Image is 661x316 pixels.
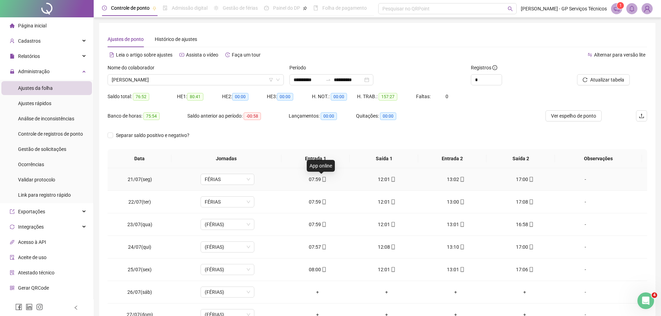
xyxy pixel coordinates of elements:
[205,242,250,252] span: (FÉRIAS)
[244,112,261,120] span: -00:58
[232,52,261,58] span: Faça um tour
[496,198,554,206] div: 17:08
[496,288,554,296] div: +
[528,245,534,249] span: mobile
[565,288,606,296] div: -
[18,209,45,214] span: Exportações
[358,176,416,183] div: 12:01
[303,6,307,10] span: pushpin
[357,93,416,101] div: H. TRAB.:
[205,287,250,297] span: (FÉRIAS)
[577,74,630,85] button: Atualizar tabela
[289,243,347,251] div: 07:57
[205,197,250,207] span: FÉRIAS
[583,77,587,82] span: reload
[418,149,486,168] th: Entrada 2
[18,23,46,28] span: Página inicial
[127,289,152,295] span: 26/07(sáb)
[108,149,171,168] th: Data
[112,75,280,85] span: MARIANA EVELYN GONÇALVES DOS SANTOS
[629,6,635,12] span: bell
[390,177,396,182] span: mobile
[289,221,347,228] div: 07:59
[267,93,312,101] div: HE 3:
[18,192,71,198] span: Link para registro rápido
[10,23,15,28] span: home
[179,52,184,57] span: youtube
[390,222,396,227] span: mobile
[321,112,337,120] span: 00:00
[289,64,311,71] label: Período
[276,78,280,82] span: down
[281,149,350,168] th: Entrada 1
[358,288,416,296] div: +
[10,39,15,43] span: user-add
[390,199,396,204] span: mobile
[496,266,554,273] div: 17:06
[205,219,250,230] span: (FÉRIAS)
[356,112,423,120] div: Quitações:
[390,267,396,272] span: mobile
[264,6,269,10] span: dashboard
[74,305,78,310] span: left
[277,93,293,101] span: 00:00
[18,146,66,152] span: Gestão de solicitações
[325,77,331,83] span: swap-right
[528,222,534,227] span: mobile
[18,53,40,59] span: Relatórios
[108,64,159,71] label: Nome do colaborador
[289,112,356,120] div: Lançamentos:
[152,6,156,10] span: pushpin
[312,93,357,101] div: H. NOT.:
[102,6,107,10] span: clock-circle
[380,112,396,120] span: 00:00
[565,266,606,273] div: -
[555,149,642,168] th: Observações
[321,199,327,204] span: mobile
[232,93,248,101] span: 00:00
[594,52,645,58] span: Alternar para versão lite
[358,198,416,206] div: 12:01
[565,176,606,183] div: -
[322,5,367,11] span: Folha de pagamento
[459,199,465,204] span: mobile
[528,267,534,272] span: mobile
[10,270,15,275] span: solution
[321,222,327,227] span: mobile
[116,52,172,58] span: Leia o artigo sobre ajustes
[358,266,416,273] div: 12:01
[331,93,347,101] span: 00:00
[528,177,534,182] span: mobile
[321,177,327,182] span: mobile
[223,5,258,11] span: Gestão de férias
[565,221,606,228] div: -
[486,149,555,168] th: Saída 2
[496,221,554,228] div: 16:58
[565,243,606,251] div: -
[18,38,41,44] span: Cadastros
[133,93,149,101] span: 76:52
[111,5,150,11] span: Controle de ponto
[427,266,485,273] div: 13:01
[18,270,54,275] span: Atestado técnico
[18,255,46,260] span: Aceite de uso
[565,198,606,206] div: -
[313,6,318,10] span: book
[205,174,250,185] span: FÉRIAS
[496,243,554,251] div: 17:00
[18,162,44,167] span: Ocorrências
[427,221,485,228] div: 13:01
[560,155,636,162] span: Observações
[390,245,396,249] span: mobile
[143,112,160,120] span: 75:54
[427,176,485,183] div: 13:02
[18,85,53,91] span: Ajustes da folha
[18,224,44,230] span: Integrações
[508,6,513,11] span: search
[639,113,644,119] span: upload
[289,176,347,183] div: 07:59
[416,94,432,99] span: Faltas:
[471,64,497,71] span: Registros
[617,2,624,9] sup: 1
[18,131,83,137] span: Controle de registros de ponto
